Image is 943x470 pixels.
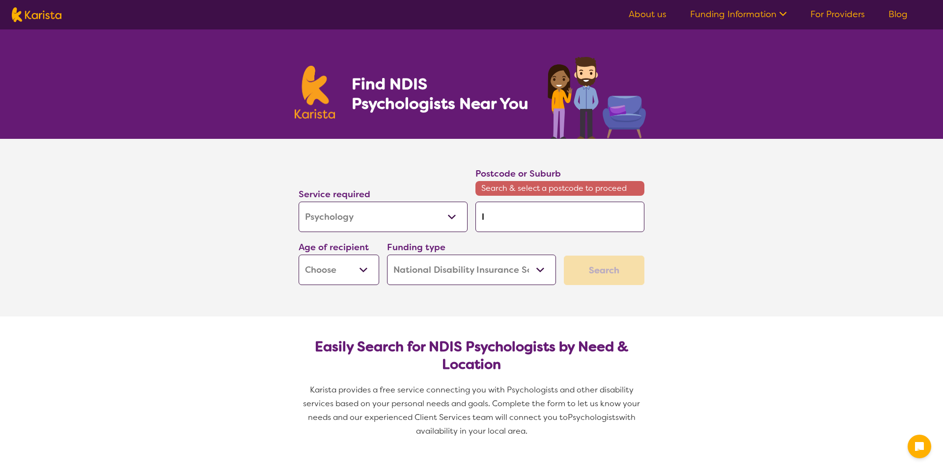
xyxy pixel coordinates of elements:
h2: Easily Search for NDIS Psychologists by Need & Location [306,338,637,373]
label: Funding type [387,241,445,253]
h1: Find NDIS Psychologists Near You [352,74,533,113]
img: psychology [544,53,648,139]
label: Age of recipient [299,241,369,253]
a: Blog [888,8,908,20]
img: Karista logo [295,66,335,119]
a: About us [629,8,666,20]
input: Type [475,202,644,232]
img: Karista logo [12,7,61,22]
span: Search & select a postcode to proceed [475,181,644,196]
label: Service required [299,188,370,200]
span: Karista provides a free service connecting you with Psychologists and other disability services b... [303,385,642,422]
label: Postcode or Suburb [475,168,561,180]
span: Psychologists [568,412,619,422]
a: Funding Information [690,8,787,20]
a: For Providers [810,8,865,20]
